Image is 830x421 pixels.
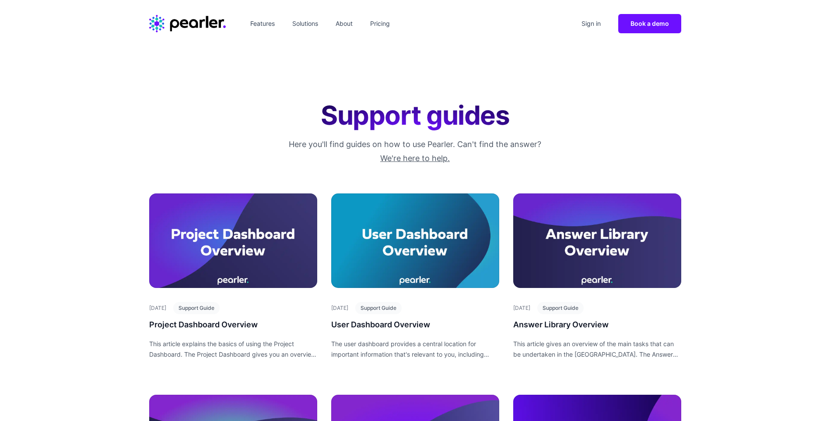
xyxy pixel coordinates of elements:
a: Sign in [578,17,604,31]
span: Answer Library Overview [513,320,609,329]
a: We're here to help. [380,154,450,163]
a: Home [149,15,226,32]
a: Pricing [367,17,393,31]
span: Support Guide [537,302,584,314]
h1: Support guides [275,100,555,130]
a: Book a demo [618,14,681,33]
p: Here you'll find guides on how to use Pearler. Can't find the answer? [275,137,555,165]
span: Support Guide [355,302,402,314]
a: About [332,17,356,31]
time: [DATE] [513,305,530,312]
span: User Dashboard Overview [331,320,430,329]
time: [DATE] [149,305,166,312]
span: Project Dashboard Overview [149,320,258,329]
a: The user dashboard provides a central location for important information that's relevant to you, ... [331,193,499,360]
a: This article gives an overview of the main tasks that can be undertaken in the Answer Library. Th... [513,193,681,360]
a: Solutions [289,17,322,31]
span: Book a demo [630,20,669,27]
a: This article explains the basics of using the Project Dashboard. The Project Dashboard gives you ... [149,193,317,360]
span: Support Guide [173,302,220,314]
time: [DATE] [331,305,348,312]
a: Features [247,17,278,31]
